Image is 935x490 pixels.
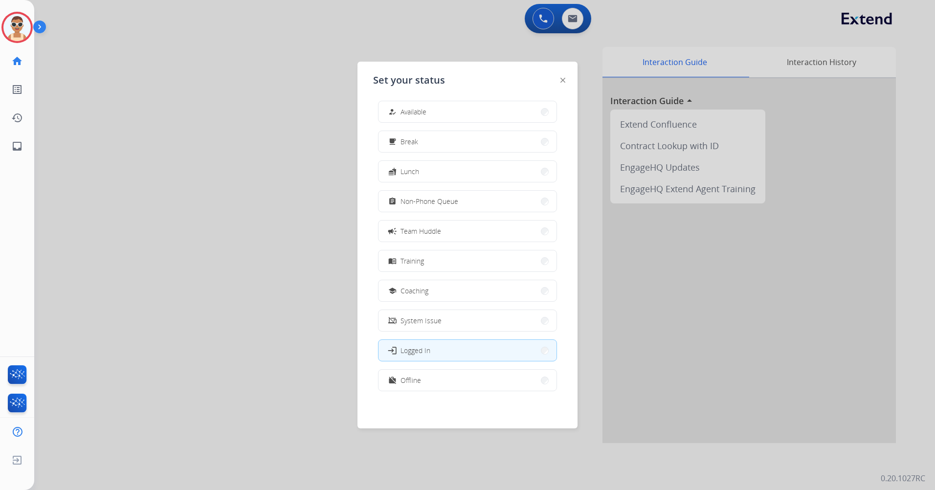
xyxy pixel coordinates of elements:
[388,137,397,146] mat-icon: free_breakfast
[388,167,397,176] mat-icon: fastfood
[378,370,557,391] button: Offline
[3,14,31,41] img: avatar
[378,340,557,361] button: Logged In
[401,196,458,206] span: Non-Phone Queue
[378,161,557,182] button: Lunch
[388,376,397,384] mat-icon: work_off
[388,197,397,205] mat-icon: assignment
[560,78,565,83] img: close-button
[401,315,442,326] span: System Issue
[387,226,397,236] mat-icon: campaign
[378,191,557,212] button: Non-Phone Queue
[401,345,430,356] span: Logged In
[881,472,925,484] p: 0.20.1027RC
[378,250,557,271] button: Training
[388,257,397,265] mat-icon: menu_book
[401,166,419,177] span: Lunch
[378,101,557,122] button: Available
[11,55,23,67] mat-icon: home
[388,287,397,295] mat-icon: school
[401,375,421,385] span: Offline
[401,226,441,236] span: Team Huddle
[401,136,418,147] span: Break
[388,108,397,116] mat-icon: how_to_reg
[388,316,397,325] mat-icon: phonelink_off
[378,131,557,152] button: Break
[378,221,557,242] button: Team Huddle
[378,310,557,331] button: System Issue
[11,112,23,124] mat-icon: history
[401,286,428,296] span: Coaching
[11,140,23,152] mat-icon: inbox
[11,84,23,95] mat-icon: list_alt
[373,73,445,87] span: Set your status
[387,345,397,355] mat-icon: login
[401,107,426,117] span: Available
[378,280,557,301] button: Coaching
[401,256,424,266] span: Training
